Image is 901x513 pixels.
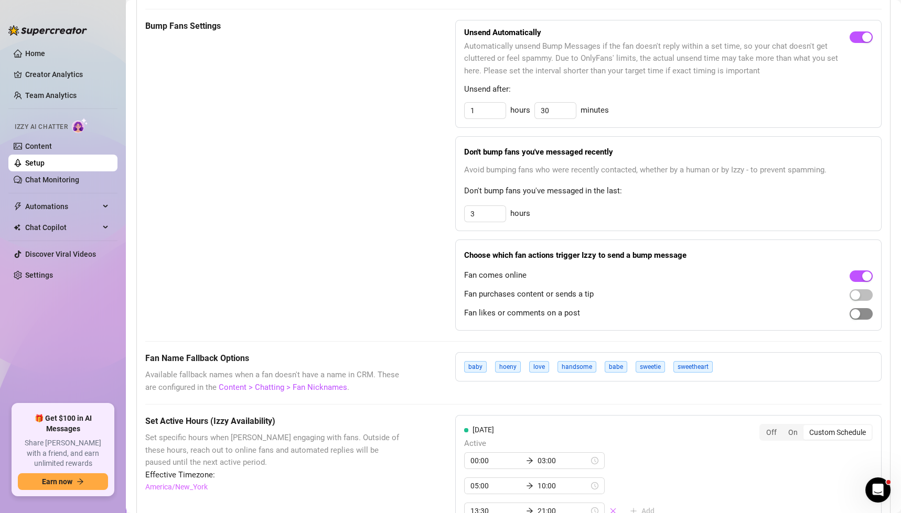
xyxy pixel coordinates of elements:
[865,477,891,503] iframe: Intercom live chat
[464,185,873,198] span: Don't bump fans you've messaged in the last:
[18,438,108,469] span: Share [PERSON_NAME] with a friend, and earn unlimited rewards
[72,118,88,133] img: AI Chatter
[145,352,403,365] h5: Fan Name Fallback Options
[464,250,687,260] strong: Choose which fan actions trigger Izzy to send a bump message
[803,425,872,440] div: Custom Schedule
[464,28,541,37] strong: Unsend Automatically
[42,477,72,486] span: Earn now
[18,473,108,490] button: Earn nowarrow-right
[473,425,494,434] span: [DATE]
[25,142,52,150] a: Content
[25,91,77,100] a: Team Analytics
[526,482,533,489] span: arrow-right
[145,432,403,469] span: Set specific hours when [PERSON_NAME] engaging with fans. Outside of these hours, reach out to on...
[557,361,596,373] span: handsome
[636,361,665,373] span: sweetie
[782,425,803,440] div: On
[145,481,208,493] a: America/New_York
[25,159,45,167] a: Setup
[464,269,527,282] span: Fan comes online
[25,198,100,215] span: Automations
[470,455,522,466] input: Start time
[510,104,530,117] span: hours
[25,66,109,83] a: Creator Analytics
[470,480,522,492] input: Start time
[25,49,45,58] a: Home
[14,224,20,231] img: Chat Copilot
[77,478,84,485] span: arrow-right
[673,361,713,373] span: sweetheart
[145,20,403,32] h5: Bump Fans Settings
[145,415,403,428] h5: Set Active Hours (Izzy Availability)
[145,469,403,482] span: Effective Timezone:
[464,361,487,373] span: baby
[18,413,108,434] span: 🎁 Get $100 in AI Messages
[25,271,53,279] a: Settings
[14,202,22,211] span: thunderbolt
[8,25,87,36] img: logo-BBDzfeDw.svg
[510,208,530,220] span: hours
[605,361,627,373] span: babe
[464,288,594,301] span: Fan purchases content or sends a tip
[760,425,782,440] div: Off
[464,164,873,177] span: Avoid bumping fans who were recently contacted, whether by a human or by Izzy - to prevent spamming.
[538,455,589,466] input: End time
[25,176,79,184] a: Chat Monitoring
[464,438,663,450] span: Active
[15,122,68,132] span: Izzy AI Chatter
[464,147,613,157] strong: Don't bump fans you've messaged recently
[25,250,96,258] a: Discover Viral Videos
[495,361,521,373] span: hoeny
[538,480,589,492] input: End time
[581,104,609,117] span: minutes
[526,457,533,464] span: arrow-right
[464,83,873,96] span: Unsend after:
[529,361,549,373] span: love
[464,40,850,78] span: Automatically unsend Bump Messages if the fan doesn't reply within a set time, so your chat doesn...
[464,307,580,320] span: Fan likes or comments on a post
[145,369,403,394] span: Available fallback names when a fan doesn't have a name in CRM. These are configured in the .
[219,383,347,392] a: Content > Chatting > Fan Nicknames
[25,219,100,236] span: Chat Copilot
[759,424,873,441] div: segmented control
